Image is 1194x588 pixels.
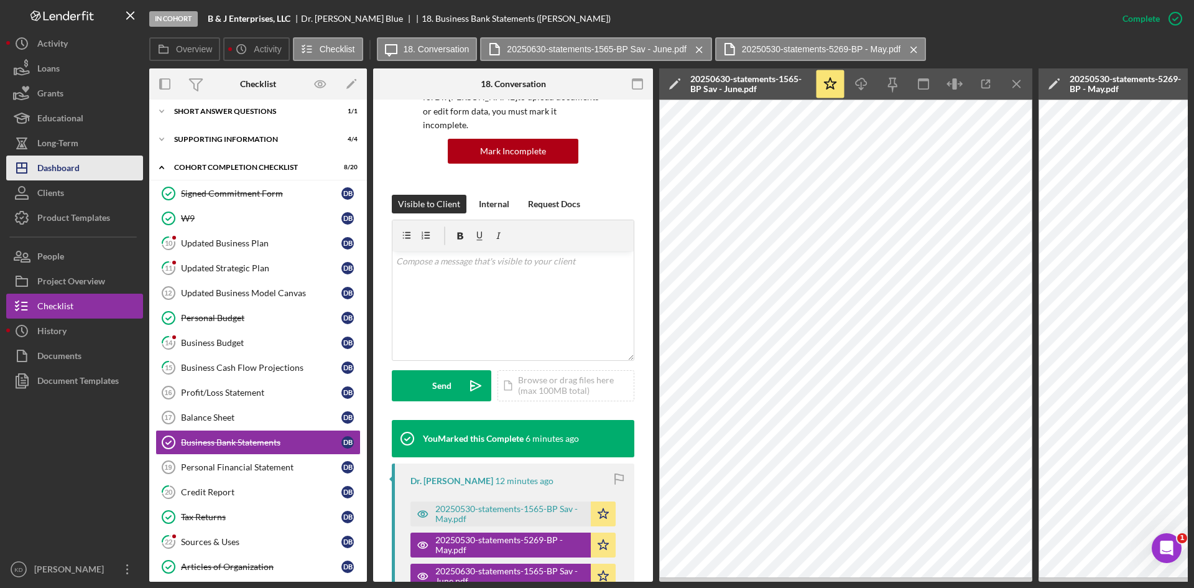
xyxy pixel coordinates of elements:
[181,537,341,547] div: Sources & Uses
[481,79,546,89] div: 18. Conversation
[495,476,553,486] time: 2025-09-30 17:17
[165,239,173,247] tspan: 10
[164,289,172,297] tspan: 12
[435,504,585,524] div: 20250530-statements-1565-BP Sav - May.pdf
[14,566,22,573] text: KD
[320,44,355,54] label: Checklist
[37,244,64,272] div: People
[1070,74,1188,94] div: 20250530-statements-5269-BP - May.pdf
[6,131,143,156] button: Long-Term
[174,136,326,143] div: Supporting Information
[37,319,67,347] div: History
[155,330,361,355] a: 14Business BudgetDB
[341,461,354,474] div: D B
[341,237,354,250] div: D B
[181,263,341,273] div: Updated Strategic Plan
[223,37,289,61] button: Activity
[1177,533,1187,543] span: 1
[165,538,172,546] tspan: 22
[155,430,361,455] a: Business Bank StatementsDB
[423,434,524,444] div: You Marked this Complete
[155,355,361,380] a: 15Business Cash Flow ProjectionsDB
[341,262,354,274] div: D B
[392,195,466,213] button: Visible to Client
[6,368,143,393] button: Document Templates
[37,294,73,322] div: Checklist
[6,244,143,269] button: People
[37,205,110,233] div: Product Templates
[181,363,341,373] div: Business Cash Flow Projections
[155,554,361,579] a: Articles of OrganizationDB
[155,530,361,554] a: 22Sources & UsesDB
[155,181,361,206] a: Signed Commitment FormDB
[377,37,478,61] button: 18. Conversation
[341,212,354,225] div: D B
[480,139,546,164] div: Mark Incomplete
[164,389,172,396] tspan: 16
[341,187,354,200] div: D B
[742,44,901,54] label: 20250530-statements-5269-BP - May.pdf
[155,480,361,505] a: 20Credit ReportDB
[522,195,586,213] button: Request Docs
[37,131,78,159] div: Long-Term
[341,511,354,523] div: D B
[240,79,276,89] div: Checklist
[6,81,143,106] button: Grants
[165,488,173,496] tspan: 20
[181,238,341,248] div: Updated Business Plan
[6,31,143,56] button: Activity
[254,44,281,54] label: Activity
[432,370,451,401] div: Send
[422,14,611,24] div: 18. Business Bank Statements ([PERSON_NAME])
[181,338,341,348] div: Business Budget
[410,502,616,526] button: 20250530-statements-1565-BP Sav - May.pdf
[37,343,81,371] div: Documents
[181,462,341,472] div: Personal Financial Statement
[181,413,341,422] div: Balance Sheet
[341,436,354,449] div: D B
[164,414,172,421] tspan: 17
[165,264,172,272] tspan: 11
[1122,6,1160,31] div: Complete
[1152,533,1182,563] iframe: Intercom live chat
[301,14,414,24] div: Dr. [PERSON_NAME] Blue
[480,37,711,61] button: 20250630-statements-1565-BP Sav - June.pdf
[6,269,143,294] button: Project Overview
[37,368,119,396] div: Document Templates
[155,206,361,231] a: W9DB
[165,363,172,371] tspan: 15
[181,388,341,398] div: Profit/Loss Statement
[149,37,220,61] button: Overview
[341,411,354,424] div: D B
[6,557,143,582] button: KD[PERSON_NAME]
[37,81,63,109] div: Grants
[410,476,493,486] div: Dr. [PERSON_NAME]
[155,306,361,330] a: Personal BudgetDB
[208,14,290,24] b: B & J Enterprises, LLC
[690,74,808,94] div: 20250630-statements-1565-BP Sav - June.pdf
[6,294,143,319] button: Checklist
[341,386,354,399] div: D B
[335,108,358,115] div: 1 / 1
[174,108,326,115] div: Short Answer Questions
[176,44,212,54] label: Overview
[335,136,358,143] div: 4 / 4
[37,269,105,297] div: Project Overview
[6,319,143,343] button: History
[473,195,516,213] button: Internal
[341,561,354,573] div: D B
[341,287,354,299] div: D B
[181,562,341,572] div: Articles of Organization
[479,195,509,213] div: Internal
[164,464,172,471] tspan: 19
[6,180,143,205] a: Clients
[6,106,143,131] button: Educational
[528,195,580,213] div: Request Docs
